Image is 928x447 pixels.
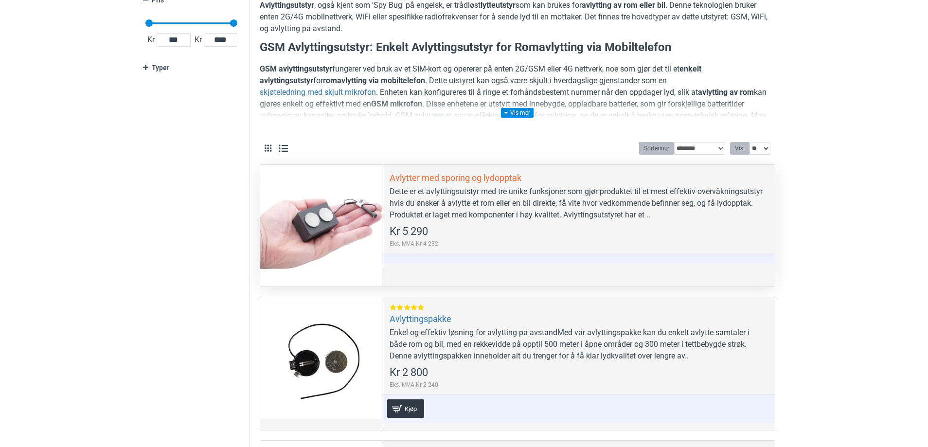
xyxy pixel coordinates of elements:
[25,25,107,33] div: Domain: [DOMAIN_NAME]
[97,56,105,64] img: tab_keywords_by_traffic_grey.svg
[16,16,23,23] img: logo_orange.svg
[730,142,750,155] label: Vis:
[323,76,425,85] strong: romavlytting via mobiltelefon
[260,64,701,85] strong: enkelt avlyttingsutstyr
[143,59,240,76] a: Typer
[371,99,422,108] strong: GSM mikrofon
[260,297,382,419] a: Avlyttingspakke Avlyttingspakke
[390,367,428,378] span: Kr 2 800
[390,226,428,237] span: Kr 5 290
[390,313,451,324] a: Avlyttingspakke
[27,16,48,23] div: v 4.0.25
[639,142,674,155] label: Sortering:
[16,25,23,33] img: website_grey.svg
[107,57,164,64] div: Keywords by Traffic
[260,0,314,10] strong: Avlyttingsutstyr
[260,87,376,98] a: skjøteledning med skjult mikrofon
[260,39,775,56] h3: GSM Avlyttingsutstyr: Enkelt Avlyttingsutstyr for Romavlytting via Mobiltelefon
[37,57,87,64] div: Domain Overview
[145,34,157,46] span: Kr
[390,186,767,221] div: Dette er et avlyttingsutstyr med tre unike funksjoner som gjør produktet til et mest effektiv ove...
[390,380,438,389] span: Eks. MVA:Kr 2 240
[402,406,419,412] span: Kjøp
[698,88,754,97] strong: avlytting av rom
[390,172,521,183] a: Avlytter med sporing og lydopptak
[390,239,438,248] span: Eks. MVA:Kr 4 232
[260,165,382,286] a: Avlytter med sporing og lydopptak Avlytter med sporing og lydopptak
[193,34,204,46] span: Kr
[26,56,34,64] img: tab_domain_overview_orange.svg
[390,327,767,362] div: Enkel og effektiv løsning for avlytting på avstandMed vår avlyttingspakke kan du enkelt avlytte s...
[481,0,516,10] strong: lytteutstyr
[260,63,775,133] p: fungerer ved bruk av et SIM-kort og opererer på enten 2G/GSM eller 4G nettverk, noe som gjør det ...
[260,64,332,73] strong: GSM avlyttingsutstyr
[582,0,665,10] strong: avlytting av rom eller bil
